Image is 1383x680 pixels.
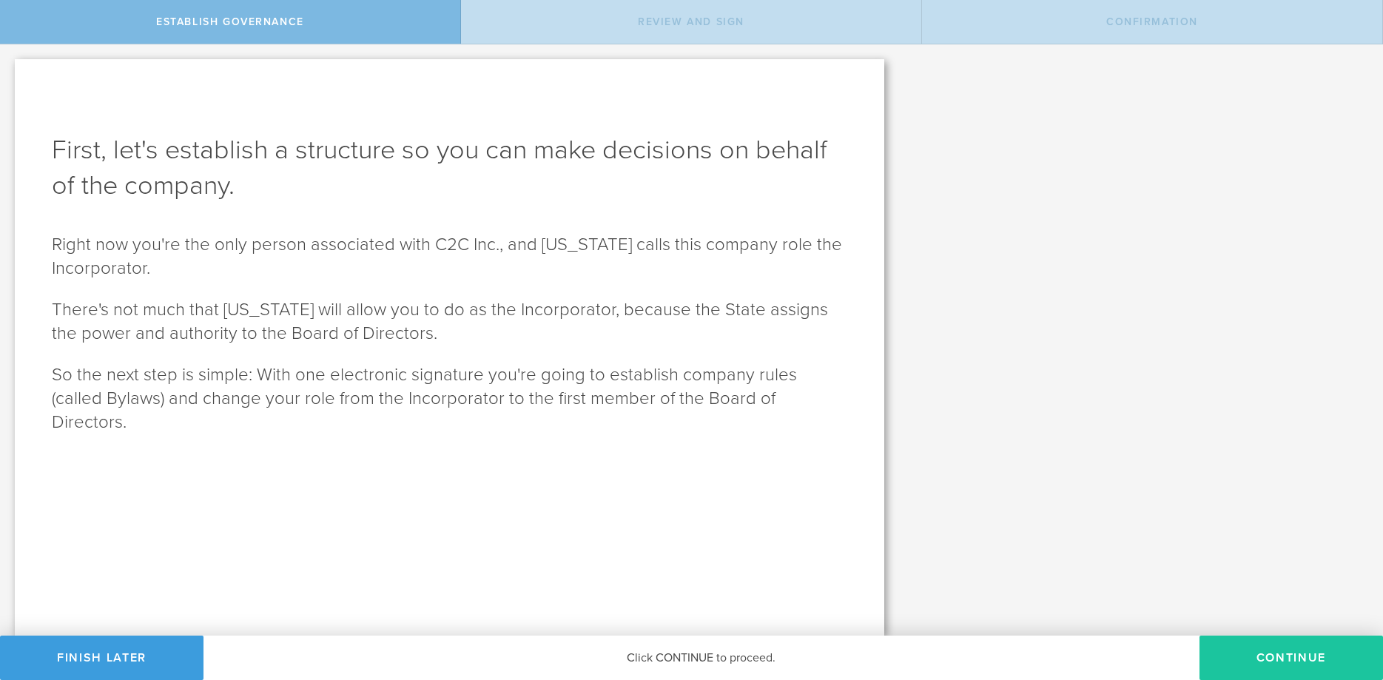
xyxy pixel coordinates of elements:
span: Review and Sign [638,16,744,28]
span: Establish Governance [156,16,304,28]
button: Continue [1199,636,1383,680]
iframe: Chat Widget [1309,565,1383,636]
div: Click CONTINUE to proceed. [203,636,1199,680]
p: There's not much that [US_STATE] will allow you to do as the Incorporator, because the State assi... [52,298,847,346]
span: Confirmation [1106,16,1198,28]
p: Right now you're the only person associated with C2C Inc., and [US_STATE] calls this company role... [52,233,847,280]
p: So the next step is simple: With one electronic signature you're going to establish company rules... [52,363,847,434]
h1: First, let's establish a structure so you can make decisions on behalf of the company. [52,132,847,203]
